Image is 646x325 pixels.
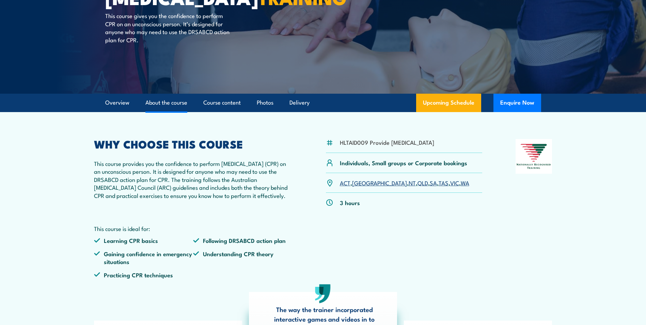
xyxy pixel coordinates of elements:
a: About the course [145,94,187,112]
a: VIC [450,179,459,187]
a: Delivery [289,94,310,112]
li: Gaining confidence in emergency situations [94,250,193,266]
li: Learning CPR basics [94,236,193,244]
a: Course content [203,94,241,112]
a: NT [409,179,416,187]
p: This course is ideal for: [94,225,293,232]
p: 3 hours [340,199,360,206]
a: TAS [439,179,448,187]
a: QLD [417,179,428,187]
h2: WHY CHOOSE THIS COURSE [94,139,293,149]
button: Enquire Now [493,94,541,112]
a: Upcoming Schedule [416,94,481,112]
a: ACT [340,179,350,187]
a: Overview [105,94,129,112]
li: HLTAID009 Provide [MEDICAL_DATA] [340,138,434,146]
li: Understanding CPR theory [193,250,293,266]
p: This course gives you the confidence to perform CPR on an unconscious person. It’s designed for a... [105,12,230,44]
img: Nationally Recognised Training logo. [516,139,552,174]
a: WA [461,179,469,187]
p: This course provides you the confidence to perform [MEDICAL_DATA] (CPR) on an unconscious person.... [94,159,293,199]
p: , , , , , , , [340,179,469,187]
a: SA [430,179,437,187]
li: Practicing CPR techniques [94,271,193,279]
a: Photos [257,94,273,112]
li: Following DRSABCD action plan [193,236,293,244]
a: [GEOGRAPHIC_DATA] [352,179,407,187]
p: Individuals, Small groups or Corporate bookings [340,159,467,167]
